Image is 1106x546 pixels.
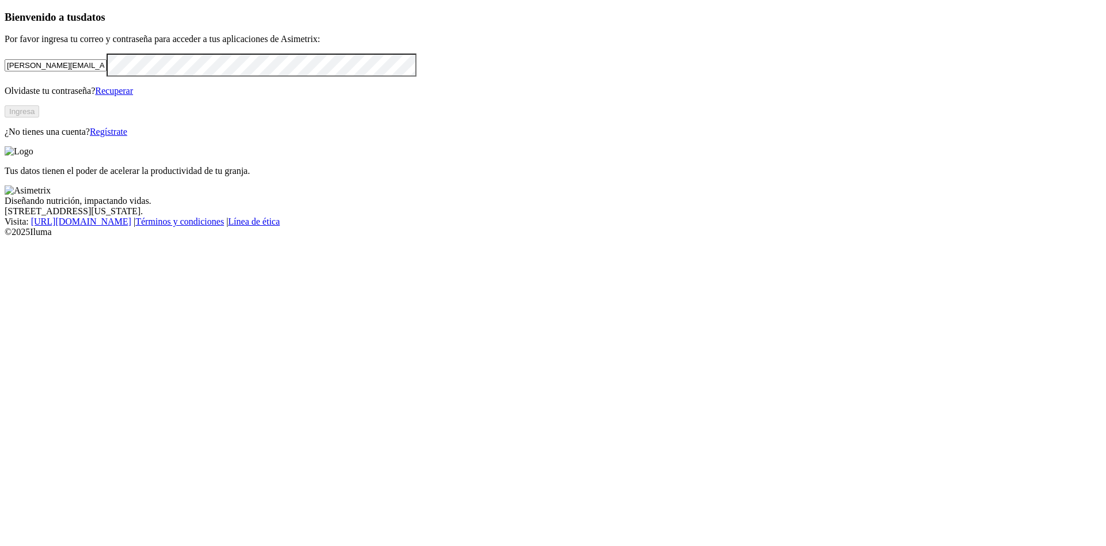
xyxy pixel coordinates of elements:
[5,127,1101,137] p: ¿No tienes una cuenta?
[5,217,1101,227] div: Visita : | |
[5,34,1101,44] p: Por favor ingresa tu correo y contraseña para acceder a tus aplicaciones de Asimetrix:
[5,105,39,117] button: Ingresa
[228,217,280,226] a: Línea de ética
[5,227,1101,237] div: © 2025 Iluma
[90,127,127,136] a: Regístrate
[5,146,33,157] img: Logo
[135,217,224,226] a: Términos y condiciones
[81,11,105,23] span: datos
[5,185,51,196] img: Asimetrix
[95,86,133,96] a: Recuperar
[31,217,131,226] a: [URL][DOMAIN_NAME]
[5,11,1101,24] h3: Bienvenido a tus
[5,196,1101,206] div: Diseñando nutrición, impactando vidas.
[5,166,1101,176] p: Tus datos tienen el poder de acelerar la productividad de tu granja.
[5,86,1101,96] p: Olvidaste tu contraseña?
[5,59,107,71] input: Tu correo
[5,206,1101,217] div: [STREET_ADDRESS][US_STATE].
